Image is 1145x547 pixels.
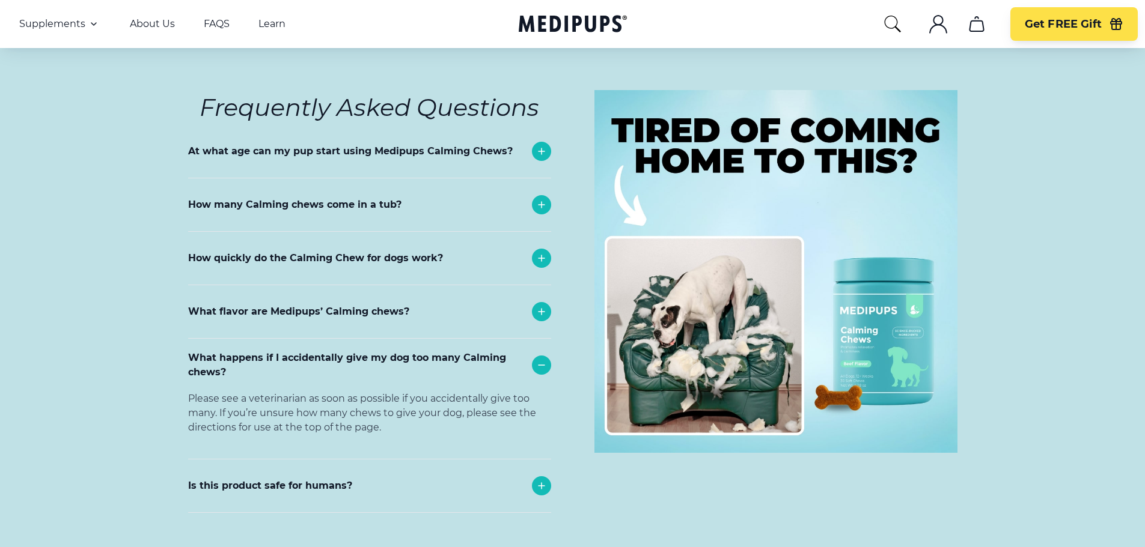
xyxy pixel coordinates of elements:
[188,285,549,409] div: We created our Calming Chews as an helpful, fast remedy. The ingredients have a calming effect on...
[883,14,902,34] button: search
[188,304,409,319] p: What flavor are Medipups’ Calming chews?
[204,18,230,30] a: FAQS
[188,338,549,376] div: Beef Flavored: Our chews will leave your pup begging for MORE!
[1025,17,1102,31] span: Get FREE Gift
[1010,7,1138,41] button: Get FREE Gift
[188,351,526,379] p: What happens if I accidentally give my dog too many Calming chews?
[188,144,513,159] p: At what age can my pup start using Medipups Calming Chews?
[19,17,101,31] button: Supplements
[188,231,549,270] div: Each tub contains 30 chews.
[130,18,175,30] a: About Us
[188,391,549,459] div: Please see a veterinarian as soon as possible if you accidentally give too many. If you’re unsure...
[19,18,85,30] span: Supplements
[188,178,549,245] div: Our calming soft chews are an amazing solution for dogs of any breed. This chew is to be given to...
[188,198,402,212] p: How many Calming chews come in a tub?
[924,10,953,38] button: account
[188,251,443,265] p: How quickly do the Calming Chew for dogs work?
[188,479,352,493] p: Is this product safe for humans?
[519,13,627,37] a: Medipups
[188,90,551,125] h6: Frequently Asked Questions
[962,10,991,38] button: cart
[258,18,285,30] a: Learn
[594,90,957,453] img: Dog paw licking solution – FAQs about our chews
